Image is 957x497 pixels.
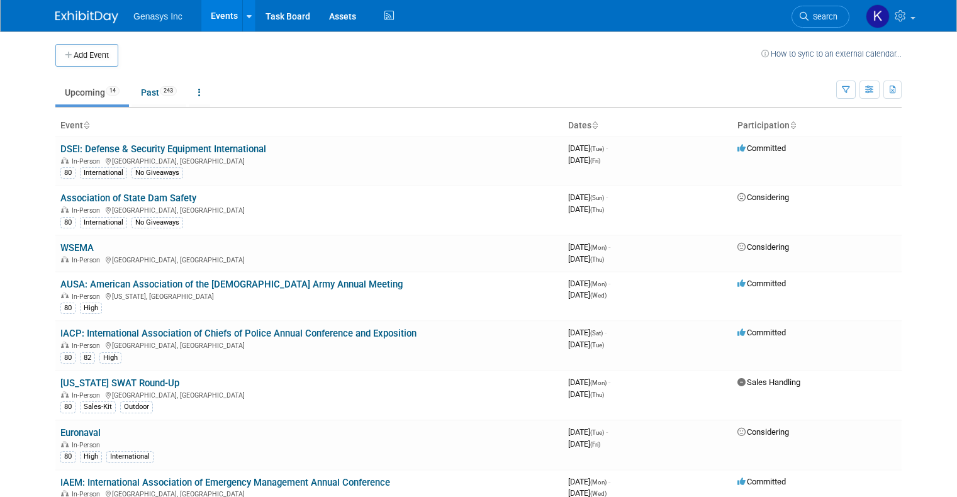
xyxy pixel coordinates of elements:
span: - [606,427,608,437]
a: WSEMA [60,242,94,254]
a: Sort by Event Name [83,120,89,130]
img: In-Person Event [61,342,69,348]
a: Euronaval [60,427,101,438]
img: In-Person Event [61,157,69,164]
a: Upcoming14 [55,81,129,104]
span: [DATE] [568,279,610,288]
span: Considering [737,193,789,202]
span: (Mon) [590,244,607,251]
div: [US_STATE], [GEOGRAPHIC_DATA] [60,291,558,301]
a: AUSA: American Association of the [DEMOGRAPHIC_DATA] Army Annual Meeting [60,279,403,290]
button: Add Event [55,44,118,67]
span: [DATE] [568,340,604,349]
span: In-Person [72,441,104,449]
div: International [106,451,154,462]
span: (Sat) [590,330,603,337]
img: In-Person Event [61,206,69,213]
span: (Thu) [590,391,604,398]
div: [GEOGRAPHIC_DATA], [GEOGRAPHIC_DATA] [60,155,558,165]
span: - [608,477,610,486]
a: DSEI: Defense & Security Equipment International [60,143,266,155]
span: [DATE] [568,143,608,153]
span: (Wed) [590,292,607,299]
th: Event [55,115,563,137]
div: High [80,303,102,314]
span: In-Person [72,293,104,301]
span: [DATE] [568,427,608,437]
span: In-Person [72,157,104,165]
span: In-Person [72,391,104,399]
div: 80 [60,217,76,228]
span: Committed [737,279,786,288]
div: No Giveaways [132,167,183,179]
span: - [608,377,610,387]
a: Search [792,6,849,28]
div: High [80,451,102,462]
span: 14 [106,86,120,96]
img: In-Person Event [61,490,69,496]
span: Search [809,12,837,21]
img: In-Person Event [61,256,69,262]
span: (Tue) [590,342,604,349]
div: 80 [60,303,76,314]
span: [DATE] [568,328,607,337]
span: [DATE] [568,439,600,449]
div: International [80,167,127,179]
span: [DATE] [568,242,610,252]
span: (Fri) [590,157,600,164]
span: (Fri) [590,441,600,448]
div: No Giveaways [132,217,183,228]
span: (Wed) [590,490,607,497]
span: - [606,143,608,153]
span: - [608,242,610,252]
span: In-Person [72,256,104,264]
span: [DATE] [568,254,604,264]
div: 80 [60,167,76,179]
span: (Thu) [590,206,604,213]
div: [GEOGRAPHIC_DATA], [GEOGRAPHIC_DATA] [60,204,558,215]
span: [DATE] [568,389,604,399]
span: [DATE] [568,204,604,214]
span: Committed [737,328,786,337]
span: [DATE] [568,477,610,486]
span: (Mon) [590,479,607,486]
div: 80 [60,451,76,462]
img: Kate Lawson [866,4,890,28]
div: 80 [60,401,76,413]
a: [US_STATE] SWAT Round-Up [60,377,179,389]
div: International [80,217,127,228]
img: In-Person Event [61,391,69,398]
span: (Mon) [590,281,607,288]
span: Committed [737,477,786,486]
span: (Mon) [590,379,607,386]
div: [GEOGRAPHIC_DATA], [GEOGRAPHIC_DATA] [60,254,558,264]
span: - [608,279,610,288]
span: (Thu) [590,256,604,263]
a: Sort by Participation Type [790,120,796,130]
span: Considering [737,427,789,437]
a: Sort by Start Date [591,120,598,130]
div: High [99,352,121,364]
div: 80 [60,352,76,364]
span: (Tue) [590,429,604,436]
span: Sales Handling [737,377,800,387]
span: [DATE] [568,193,608,202]
a: How to sync to an external calendar... [761,49,902,59]
span: In-Person [72,206,104,215]
span: Genasys Inc [133,11,182,21]
th: Participation [732,115,902,137]
span: [DATE] [568,155,600,165]
a: IACP: International Association of Chiefs of Police Annual Conference and Exposition [60,328,417,339]
span: Considering [737,242,789,252]
span: [DATE] [568,377,610,387]
div: Outdoor [120,401,153,413]
div: [GEOGRAPHIC_DATA], [GEOGRAPHIC_DATA] [60,389,558,399]
div: [GEOGRAPHIC_DATA], [GEOGRAPHIC_DATA] [60,340,558,350]
a: Past243 [132,81,186,104]
a: IAEM: International Association of Emergency Management Annual Conference [60,477,390,488]
span: - [605,328,607,337]
div: Sales-Kit [80,401,116,413]
th: Dates [563,115,732,137]
a: Association of State Dam Safety [60,193,196,204]
img: ExhibitDay [55,11,118,23]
